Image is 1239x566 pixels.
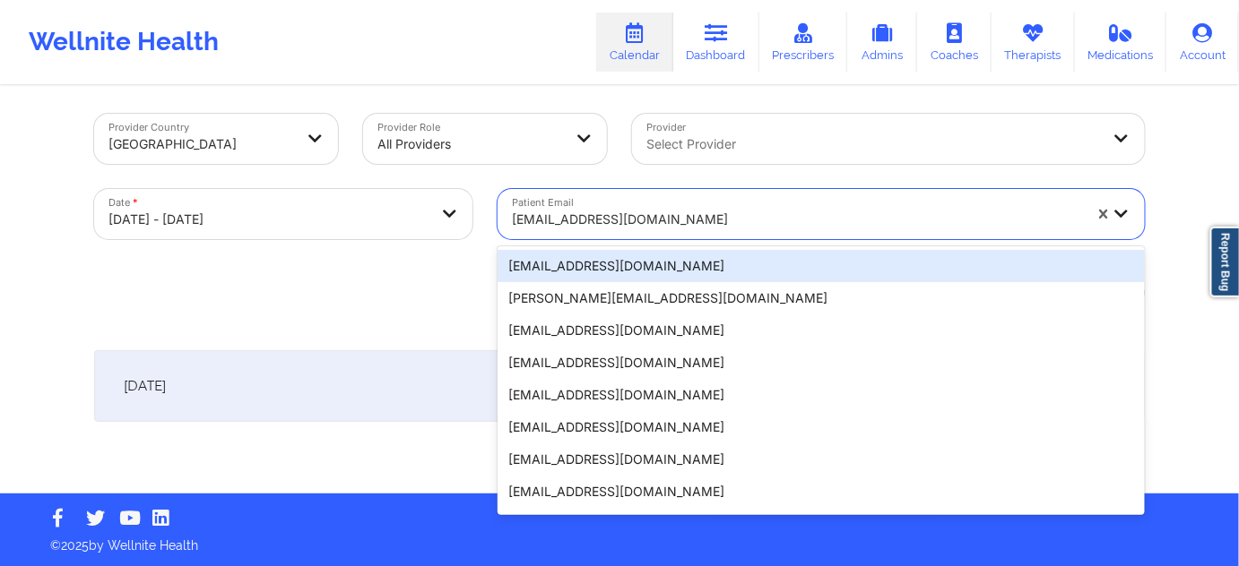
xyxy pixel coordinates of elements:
[108,200,428,239] div: [DATE] - [DATE]
[498,443,1145,476] div: [EMAIL_ADDRESS][DOMAIN_NAME]
[38,524,1201,554] p: © 2025 by Wellnite Health
[498,476,1145,508] div: [EMAIL_ADDRESS][DOMAIN_NAME]
[108,124,293,164] div: [GEOGRAPHIC_DATA]
[124,377,166,395] span: [DATE]
[1210,227,1239,297] a: Report Bug
[673,13,759,72] a: Dashboard
[847,13,917,72] a: Admins
[992,13,1075,72] a: Therapists
[512,200,1082,239] div: [EMAIL_ADDRESS][DOMAIN_NAME]
[596,13,673,72] a: Calendar
[498,314,1145,347] div: [EMAIL_ADDRESS][DOMAIN_NAME]
[377,124,562,164] div: All Providers
[1075,13,1167,72] a: Medications
[1166,13,1239,72] a: Account
[498,282,1145,314] div: [PERSON_NAME][EMAIL_ADDRESS][DOMAIN_NAME]
[498,379,1145,411] div: [EMAIL_ADDRESS][DOMAIN_NAME]
[498,411,1145,443] div: [EMAIL_ADDRESS][DOMAIN_NAME]
[498,250,1145,282] div: [EMAIL_ADDRESS][DOMAIN_NAME]
[759,13,848,72] a: Prescribers
[917,13,992,72] a: Coaches
[498,508,1145,540] div: [EMAIL_ADDRESS][DOMAIN_NAME]
[498,347,1145,379] div: [EMAIL_ADDRESS][DOMAIN_NAME]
